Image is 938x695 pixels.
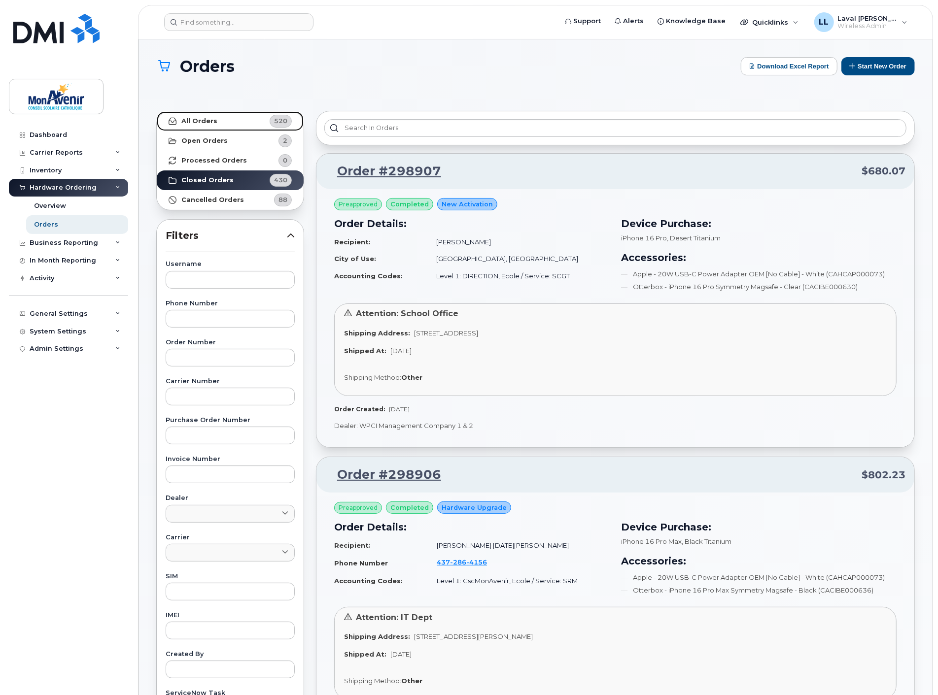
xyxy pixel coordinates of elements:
[325,163,441,180] a: Order #298907
[181,117,217,125] strong: All Orders
[622,269,897,279] li: Apple - 20W USB-C Power Adapter OEM [No Cable] - White (CAHCAP000073)
[622,234,667,242] span: iPhone 16 Pro
[622,554,897,568] h3: Accessories:
[437,558,499,566] a: 4372864156
[334,541,371,549] strong: Recipient:
[166,573,295,580] label: SIM
[274,175,287,185] span: 430
[622,586,897,595] li: Otterbox - iPhone 16 Pro Max Symmetry Magsafe - Black (CACIBE000636)
[181,157,247,165] strong: Processed Orders
[414,329,478,337] span: [STREET_ADDRESS]
[157,111,304,131] a: All Orders520
[334,405,385,413] strong: Order Created:
[442,503,507,512] span: Hardware Upgrade
[181,176,234,184] strong: Closed Orders
[325,466,441,484] a: Order #298906
[334,216,610,231] h3: Order Details:
[283,156,287,165] span: 0
[344,347,386,355] strong: Shipped At:
[344,329,410,337] strong: Shipping Address:
[334,272,403,280] strong: Accounting Codes:
[166,261,295,267] label: Username
[166,339,295,346] label: Order Number
[166,300,295,307] label: Phone Number
[166,651,295,658] label: Created By
[862,164,905,178] span: $680.07
[157,170,304,190] a: Closed Orders430
[622,282,897,292] li: Otterbox - iPhone 16 Pro Symmetry Magsafe - Clear (CACIBE000630)
[428,537,609,554] td: [PERSON_NAME] [DATE][PERSON_NAME]
[157,190,304,210] a: Cancelled Orders88
[667,234,721,242] span: , Desert Titanium
[741,57,837,75] button: Download Excel Report
[344,650,386,658] strong: Shipped At:
[166,456,295,463] label: Invoice Number
[166,229,287,243] span: Filters
[622,520,897,534] h3: Device Purchase:
[437,558,487,566] span: 437
[450,558,466,566] span: 286
[356,613,432,622] span: Attention: IT Dept
[401,373,422,381] strong: Other
[862,468,905,482] span: $802.23
[427,267,609,285] td: Level 1: DIRECTION, Ecole / Service: SCGT
[414,632,533,640] span: [STREET_ADDRESS][PERSON_NAME]
[466,558,487,566] span: 4156
[390,199,429,209] span: completed
[157,151,304,170] a: Processed Orders0
[622,216,897,231] h3: Device Purchase:
[274,116,287,126] span: 520
[334,520,610,534] h3: Order Details:
[427,233,609,251] td: [PERSON_NAME]
[157,131,304,151] a: Open Orders2
[682,537,732,545] span: , Black Titanium
[334,421,897,430] p: Dealer: WPCI Management Company 1 & 2
[622,537,682,545] span: iPhone 16 Pro Max
[181,137,228,145] strong: Open Orders
[356,309,458,318] span: Attention: School Office
[166,417,295,424] label: Purchase Order Number
[428,572,609,590] td: Level 1: CscMonAvenir, Ecole / Service: SRM
[278,195,287,204] span: 88
[622,250,897,265] h3: Accessories:
[841,57,915,75] button: Start New Order
[339,503,378,512] span: Preapproved
[180,58,235,75] span: Orders
[401,677,422,685] strong: Other
[324,119,906,137] input: Search in orders
[390,347,412,355] span: [DATE]
[389,405,410,413] span: [DATE]
[390,503,429,512] span: completed
[166,495,295,501] label: Dealer
[166,378,295,385] label: Carrier Number
[427,250,609,267] td: [GEOGRAPHIC_DATA], [GEOGRAPHIC_DATA]
[390,650,412,658] span: [DATE]
[622,573,897,582] li: Apple - 20W USB-C Power Adapter OEM [No Cable] - White (CAHCAP000073)
[339,200,378,209] span: Preapproved
[334,255,376,263] strong: City of Use:
[181,196,244,204] strong: Cancelled Orders
[283,136,287,145] span: 2
[334,577,403,585] strong: Accounting Codes:
[344,677,401,685] span: Shipping Method:
[344,632,410,640] strong: Shipping Address:
[344,373,401,381] span: Shipping Method:
[334,559,388,567] strong: Phone Number
[442,199,493,209] span: New Activation
[166,612,295,619] label: IMEI
[334,238,371,246] strong: Recipient:
[166,534,295,541] label: Carrier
